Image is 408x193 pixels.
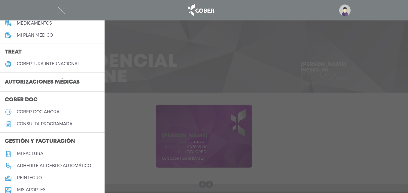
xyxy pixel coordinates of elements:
h5: Cober doc ahora [17,109,59,115]
h5: Mis aportes [17,187,46,192]
h5: consulta programada [17,121,72,127]
h5: Mi factura [17,151,43,156]
h5: cobertura internacional [17,61,80,66]
h5: Mi plan médico [17,33,53,38]
h5: Adherite al débito automático [17,163,91,168]
h5: reintegro [17,175,42,180]
img: profile-placeholder.svg [339,5,351,16]
h5: medicamentos [17,21,52,26]
img: logo_cober_home-white.png [185,3,217,17]
img: Cober_menu-close-white.svg [57,7,65,14]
